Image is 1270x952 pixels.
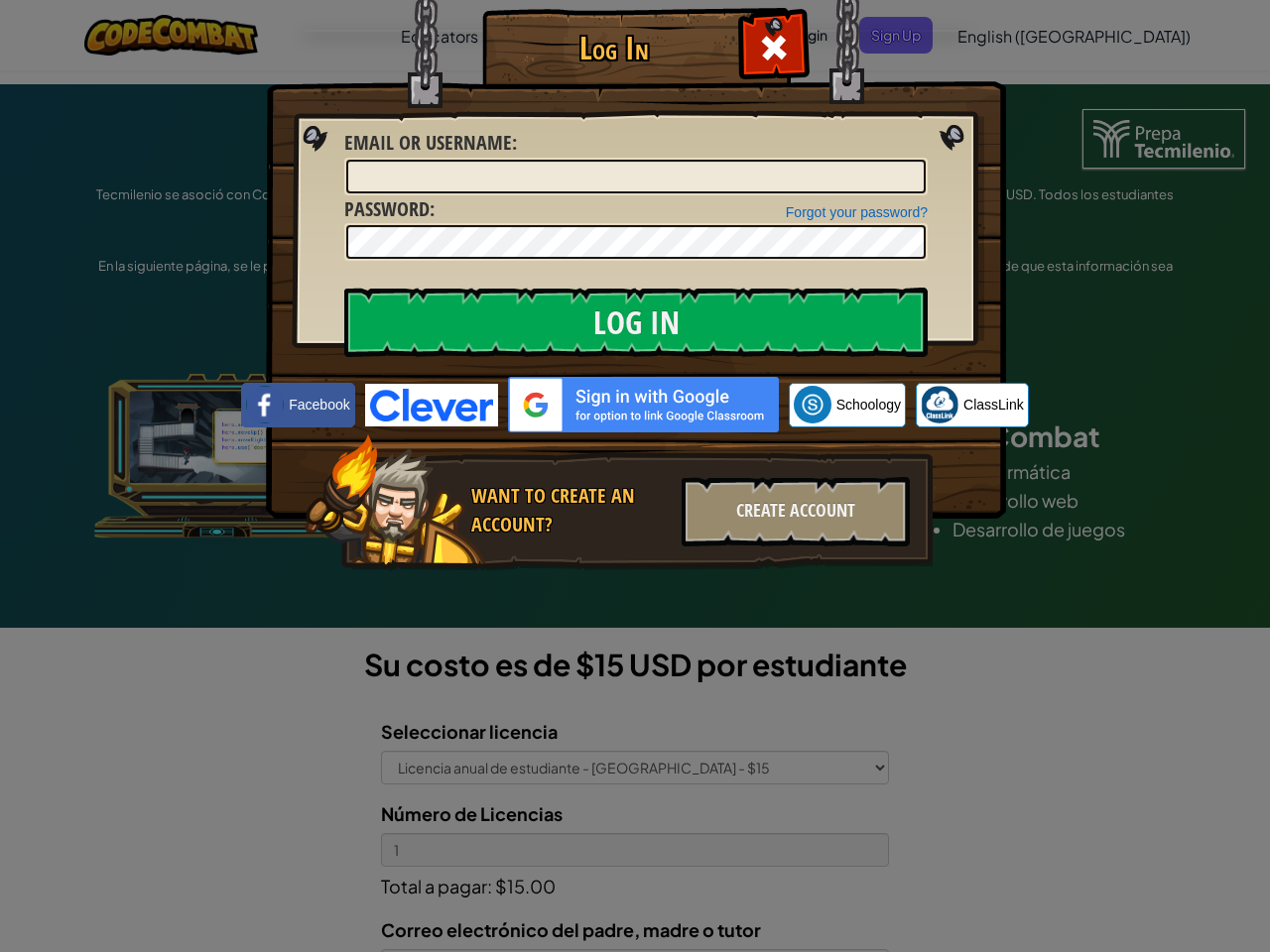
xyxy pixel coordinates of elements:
span: Facebook [289,395,349,415]
a: Forgot your password? [786,204,928,220]
div: Want to create an account? [471,482,670,538]
span: Schoology [836,395,901,415]
img: gplus_sso_button2.svg [508,377,779,432]
img: clever-logo-blue.png [365,384,498,426]
img: facebook_small.png [246,386,284,423]
span: Password [344,195,430,222]
label: : [344,129,517,158]
img: schoology.png [794,386,831,423]
div: Create Account [682,477,910,546]
span: ClassLink [963,395,1024,415]
label: : [344,195,435,224]
h1: Log In [487,31,740,65]
img: classlink-logo-small.png [921,386,958,423]
span: Email or Username [344,129,512,156]
input: Log In [344,288,928,357]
